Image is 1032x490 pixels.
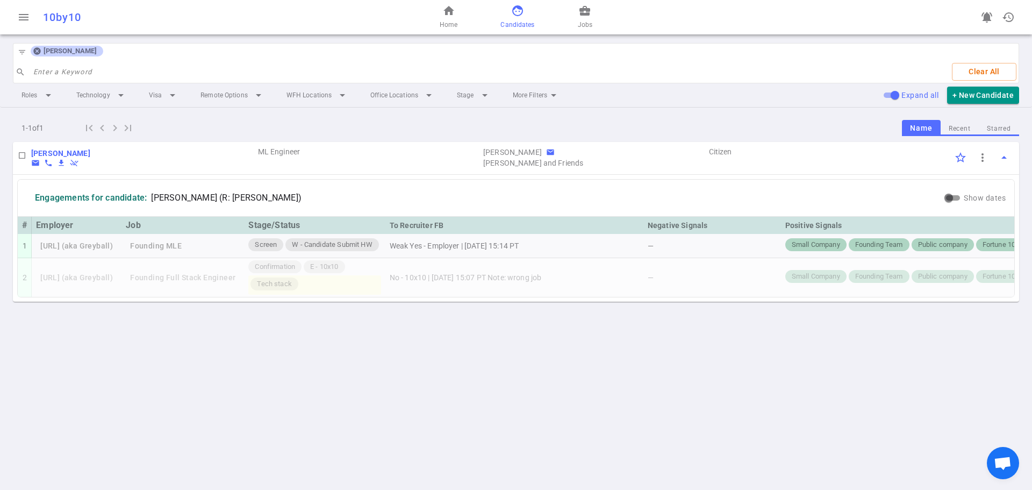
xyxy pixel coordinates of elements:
li: Roles [13,86,63,105]
a: Go to see announcements [976,6,998,28]
td: 2 [18,258,32,297]
td: No - 10x10 | [DATE] 15:07 PT Note: wrong job [385,258,643,297]
span: Expand all [901,91,938,100]
button: Copy Candidate email [31,159,40,167]
span: menu [17,11,30,24]
button: Starred [979,122,1019,136]
li: Remote Options [192,86,274,105]
button: Name [902,120,940,137]
th: Stage/Status [244,217,385,234]
div: Recruiter [483,147,542,158]
button: Toggle Expand/Collapse [993,147,1015,168]
span: Show dates [964,194,1006,202]
button: Copy Candidate phone [44,159,53,167]
span: Candidates [500,19,534,30]
div: Click to Starred [949,146,972,169]
th: Job [121,217,244,234]
td: Roles [257,142,483,169]
span: Home [440,19,457,30]
button: Clear All [952,63,1016,81]
div: — [648,272,777,283]
span: search [16,67,25,77]
span: Jobs [578,19,592,30]
span: phone [44,159,53,167]
span: business_center [578,4,591,17]
a: Jobs [578,4,592,30]
li: Visa [140,86,188,105]
span: remove_done [70,159,78,167]
span: E - 10x10 [306,262,342,272]
li: WFH Locations [278,86,357,105]
span: Founding Team [851,240,907,250]
td: 1 [18,234,32,259]
span: Small Company [787,272,844,282]
span: Fortune 1000 [978,240,1028,250]
span: notifications_active [980,11,993,24]
button: + New Candidate [947,87,1019,104]
th: # [18,217,32,234]
span: home [442,4,455,17]
td: Weak Yes - Employer | [DATE] 15:14 PT [385,234,643,259]
span: filter_list [18,48,26,56]
li: Technology [68,86,136,105]
button: Copy Recruiter email [546,148,555,157]
div: Engagements for candidate: [35,193,147,203]
span: email [546,148,555,157]
li: More Filters [504,86,569,105]
b: [PERSON_NAME] [31,149,90,158]
span: Agency [483,158,707,168]
span: [PERSON_NAME] (R: [PERSON_NAME]) [151,193,302,203]
div: Negative Signals [648,219,777,232]
a: Home [440,4,457,30]
span: email [31,159,40,167]
span: [PERSON_NAME] [39,47,101,55]
a: Open chat [987,447,1019,479]
span: Founding Team [851,272,907,282]
button: Open history [998,6,1019,28]
button: Withdraw candidate [70,159,78,167]
span: more_vert [976,151,989,164]
span: history [1002,11,1015,24]
button: Download resume [57,159,66,167]
span: face [511,4,524,17]
span: W - Candidate Submit HW [288,240,376,250]
li: Office Locations [362,86,444,105]
span: Fortune 1000 [978,272,1028,282]
button: Open menu [13,6,34,28]
th: Employer [32,217,121,234]
i: file_download [57,159,66,167]
span: Confirmation [250,262,299,272]
td: Visa [708,142,934,169]
span: arrow_drop_up [998,151,1010,164]
a: Go to Edit [31,148,90,159]
span: Small Company [787,240,844,250]
div: 1 - 1 of 1 [13,119,83,137]
div: To Recruiter FB [390,219,639,232]
button: Recent [941,122,979,136]
div: 10by10 [43,11,340,24]
a: Candidates [500,4,534,30]
span: Public company [914,272,972,282]
li: Stage [448,86,500,105]
span: Tech stack [253,279,296,289]
td: Options [933,142,1019,169]
span: Screen [250,240,281,250]
div: — [648,240,777,251]
span: Public company [914,240,972,250]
